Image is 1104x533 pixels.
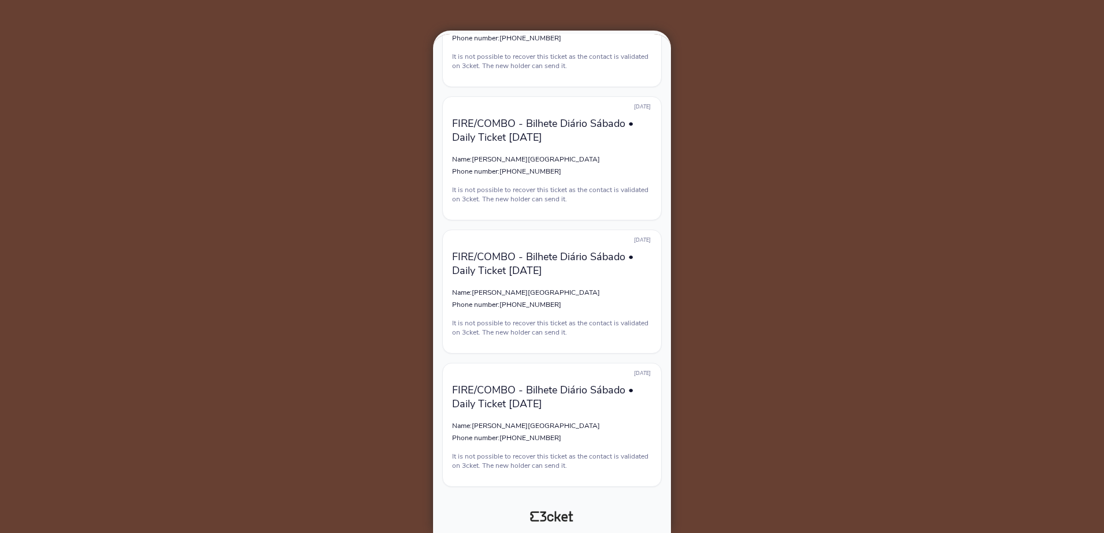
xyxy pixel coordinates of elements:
p: It is not possible to recover this ticket as the contact is validated on 3cket. The new holder ca... [452,452,652,470]
span: [DATE] [634,237,651,243]
span: [PHONE_NUMBER] [499,167,561,176]
p: It is not possible to recover this ticket as the contact is validated on 3cket. The new holder ca... [452,318,652,337]
p: Name: [452,421,652,430]
span: [PERSON_NAME][GEOGRAPHIC_DATA] [472,155,600,164]
p: Phone number: [452,433,652,442]
span: [DATE] [634,103,651,110]
span: [DATE] [634,370,651,377]
p: Name: [452,155,652,164]
span: [PERSON_NAME][GEOGRAPHIC_DATA] [472,288,600,297]
p: Name: [452,288,652,297]
p: It is not possible to recover this ticket as the contact is validated on 3cket. The new holder ca... [452,52,652,70]
span: [PHONE_NUMBER] [499,300,561,309]
p: Phone number: [452,167,652,176]
span: [PERSON_NAME][GEOGRAPHIC_DATA] [472,421,600,430]
p: Phone number: [452,33,652,43]
p: FIRE/COMBO - Bilhete Diário Sábado • Daily Ticket [DATE] [452,117,652,144]
span: [PHONE_NUMBER] [499,33,561,43]
p: Phone number: [452,300,652,309]
span: [PHONE_NUMBER] [499,433,561,442]
p: It is not possible to recover this ticket as the contact is validated on 3cket. The new holder ca... [452,185,652,204]
p: FIRE/COMBO - Bilhete Diário Sábado • Daily Ticket [DATE] [452,383,652,411]
p: FIRE/COMBO - Bilhete Diário Sábado • Daily Ticket [DATE] [452,250,652,277]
